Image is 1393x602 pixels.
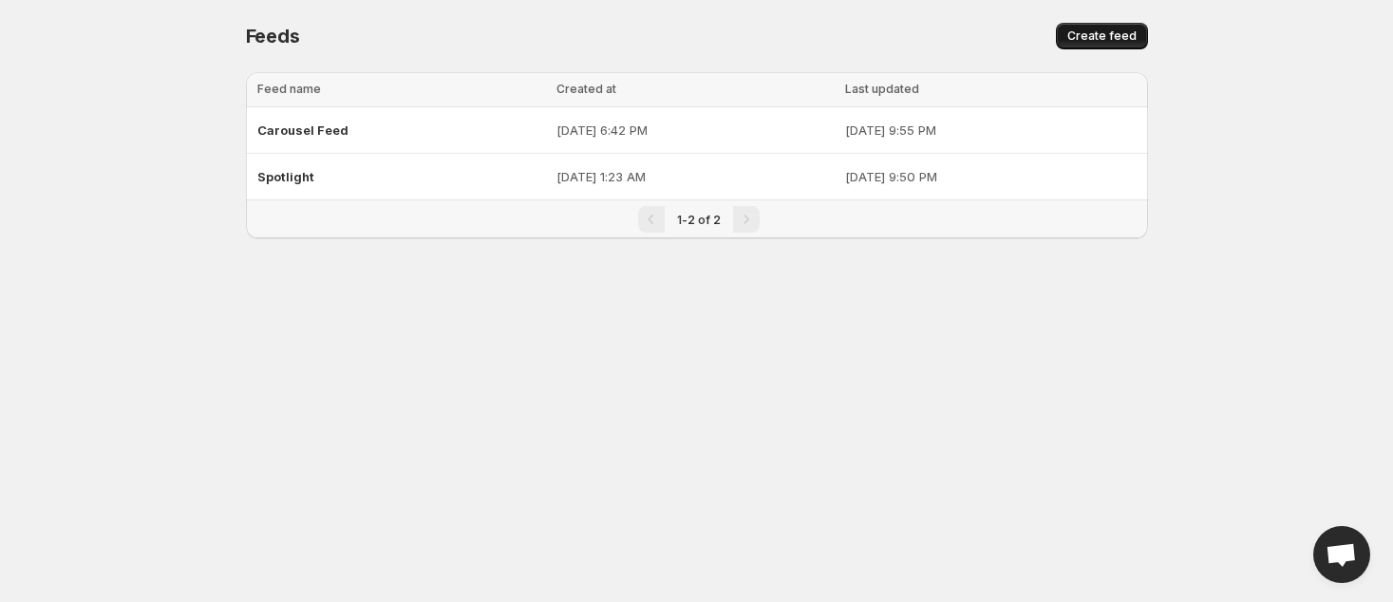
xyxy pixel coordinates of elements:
[845,82,919,96] span: Last updated
[1067,28,1137,44] span: Create feed
[556,82,616,96] span: Created at
[677,213,721,227] span: 1-2 of 2
[845,121,1136,140] p: [DATE] 9:55 PM
[246,199,1148,238] nav: Pagination
[257,169,314,184] span: Spotlight
[845,167,1136,186] p: [DATE] 9:50 PM
[257,82,321,96] span: Feed name
[556,121,834,140] p: [DATE] 6:42 PM
[246,25,300,47] span: Feeds
[1056,23,1148,49] button: Create feed
[257,122,348,138] span: Carousel Feed
[1313,526,1370,583] a: Open chat
[556,167,834,186] p: [DATE] 1:23 AM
